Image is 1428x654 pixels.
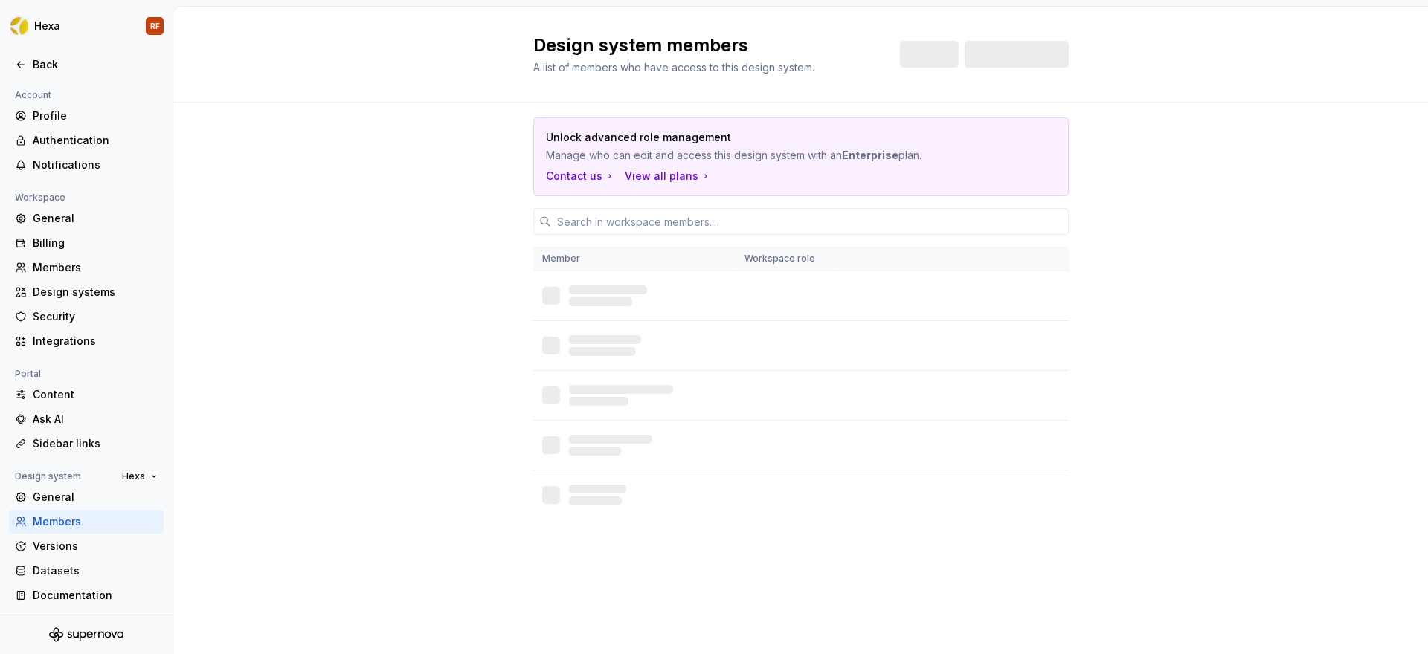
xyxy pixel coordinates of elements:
div: Profile [33,109,158,123]
div: General [33,490,158,505]
a: Security [9,305,164,328]
div: Design system [9,467,87,485]
button: View all plans [625,169,712,184]
b: Enterprise [842,149,898,161]
a: Content [9,383,164,407]
h2: Design system members [533,33,882,57]
a: General [9,207,164,230]
div: Back [33,57,158,72]
a: Versions [9,534,164,558]
a: Profile [9,104,164,128]
span: A list of members who have access to this design system. [533,61,814,74]
div: Members [33,260,158,275]
p: Unlock advanced role management [546,130,952,145]
div: Authentication [33,133,158,148]
th: Member [533,247,736,271]
a: Members [9,256,164,279]
div: Billing [33,236,158,250]
a: General [9,485,164,509]
div: Security [33,309,158,324]
div: Workspace [9,189,71,207]
div: Content [33,387,158,402]
a: Authentication [9,129,164,152]
div: Design systems [33,285,158,300]
div: Notifications [33,158,158,172]
div: Account [9,86,57,104]
th: Workspace role [736,247,835,271]
input: Search in workspace members... [551,208,1069,235]
a: Back [9,53,164,77]
div: Hexa [34,19,60,33]
a: Contact us [546,169,616,184]
div: Sidebar links [33,436,158,451]
div: Portal [9,365,47,383]
a: Ask AI [9,407,164,431]
img: a56d5fbf-f8ab-4a39-9705-6fc7187585ab.png [10,17,28,35]
a: Datasets [9,559,164,583]
div: Documentation [33,588,158,603]
span: Hexa [122,470,145,482]
div: Integrations [33,334,158,349]
button: HexaRF [3,10,170,42]
a: Documentation [9,583,164,607]
a: Billing [9,231,164,255]
svg: Supernova Logo [49,627,123,642]
a: Sidebar links [9,432,164,456]
div: Datasets [33,563,158,578]
div: RF [150,20,160,32]
a: Members [9,510,164,534]
div: Ask AI [33,412,158,427]
div: General [33,211,158,226]
a: Notifications [9,153,164,177]
div: Versions [33,539,158,554]
a: Integrations [9,329,164,353]
p: Manage who can edit and access this design system with an plan. [546,148,952,163]
a: Design systems [9,280,164,304]
div: Members [33,514,158,529]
